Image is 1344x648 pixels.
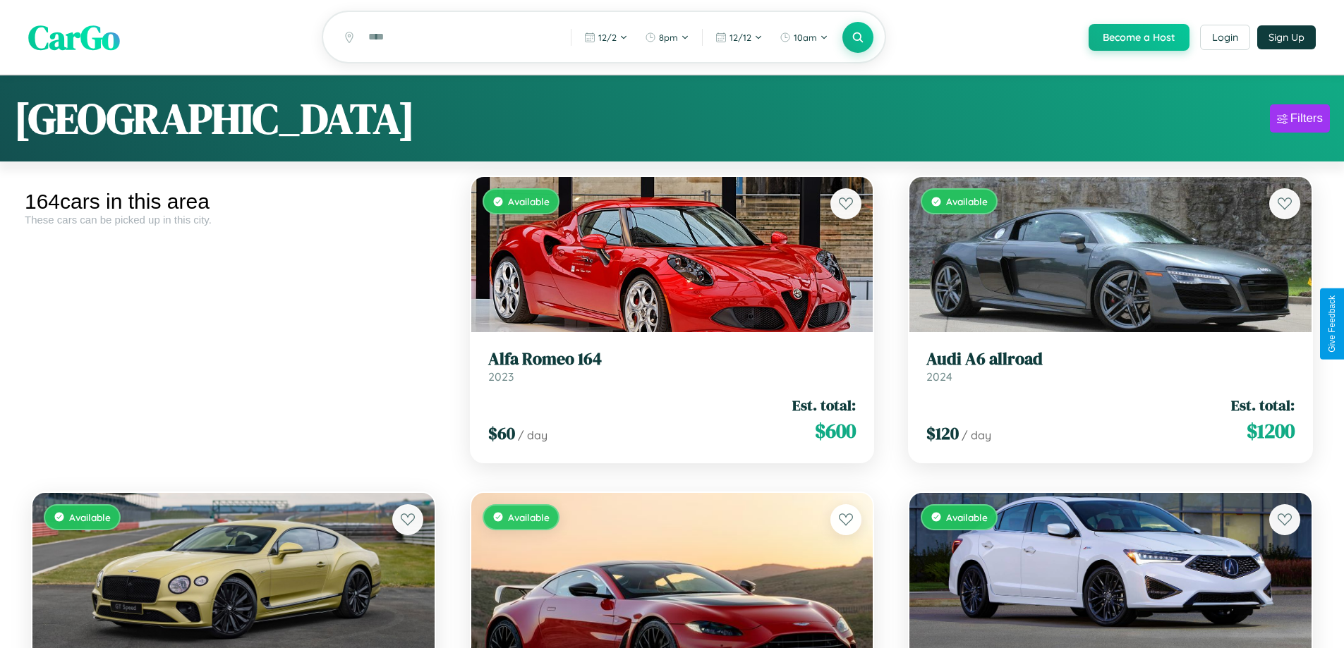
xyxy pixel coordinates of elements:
[1247,417,1295,445] span: $ 1200
[794,32,817,43] span: 10am
[926,349,1295,384] a: Audi A6 allroad2024
[488,369,514,384] span: 2023
[28,14,120,61] span: CarGo
[815,417,856,445] span: $ 600
[962,428,991,442] span: / day
[1257,25,1316,49] button: Sign Up
[926,369,952,384] span: 2024
[1089,24,1189,51] button: Become a Host
[598,32,617,43] span: 12 / 2
[488,349,856,369] h3: Alfa Romeo 164
[638,26,696,49] button: 8pm
[659,32,678,43] span: 8pm
[25,190,442,214] div: 164 cars in this area
[1200,25,1250,50] button: Login
[926,349,1295,369] h3: Audi A6 allroad
[946,511,988,523] span: Available
[1290,111,1323,126] div: Filters
[14,90,415,147] h1: [GEOGRAPHIC_DATA]
[926,422,959,445] span: $ 120
[25,214,442,226] div: These cars can be picked up in this city.
[1270,104,1330,133] button: Filters
[69,511,111,523] span: Available
[508,195,550,207] span: Available
[1327,295,1337,353] div: Give Feedback
[1231,395,1295,415] span: Est. total:
[773,26,835,49] button: 10am
[518,428,547,442] span: / day
[708,26,770,49] button: 12/12
[946,195,988,207] span: Available
[729,32,751,43] span: 12 / 12
[792,395,856,415] span: Est. total:
[488,349,856,384] a: Alfa Romeo 1642023
[577,26,635,49] button: 12/2
[508,511,550,523] span: Available
[488,422,515,445] span: $ 60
